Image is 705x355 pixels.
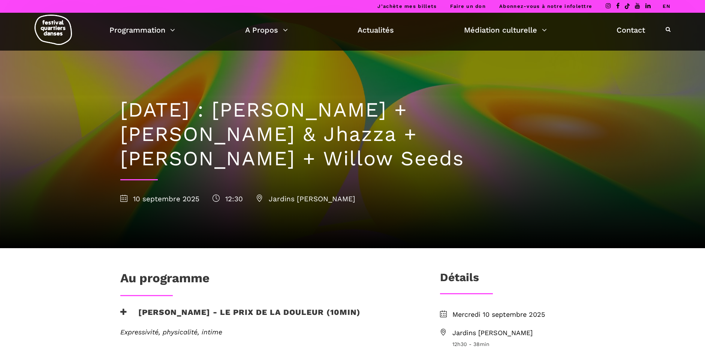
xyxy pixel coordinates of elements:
[120,271,210,289] h1: Au programme
[120,195,199,203] span: 10 septembre 2025
[617,24,645,36] a: Contact
[499,3,592,9] a: Abonnez-vous à notre infolettre
[109,24,175,36] a: Programmation
[358,24,394,36] a: Actualités
[464,24,547,36] a: Médiation culturelle
[120,98,585,171] h1: [DATE] : [PERSON_NAME] + [PERSON_NAME] & Jhazza + [PERSON_NAME] + Willow Seeds
[120,307,361,326] h3: [PERSON_NAME] - Le prix de la douleur (10min)
[34,15,72,45] img: logo-fqd-med
[452,328,585,339] span: Jardins [PERSON_NAME]
[256,195,355,203] span: Jardins [PERSON_NAME]
[452,340,585,348] span: 12h30 - 38min
[450,3,486,9] a: Faire un don
[440,271,479,289] h3: Détails
[452,309,585,320] span: Mercredi 10 septembre 2025
[213,195,243,203] span: 12:30
[245,24,288,36] a: A Propos
[120,328,222,336] em: Expressivité, physicalité, intime
[377,3,437,9] a: J’achète mes billets
[663,3,671,9] a: EN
